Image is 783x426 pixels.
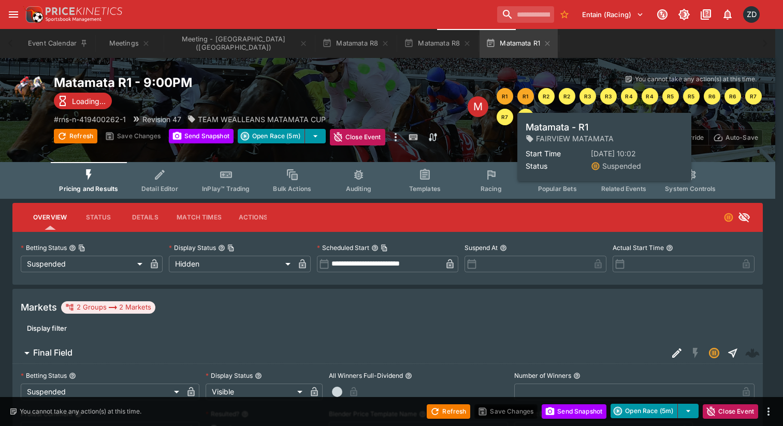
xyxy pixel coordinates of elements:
button: Edit Detail [668,344,686,362]
div: split button [238,129,326,143]
button: No Bookmarks [556,6,573,23]
div: Visible [206,384,306,400]
button: Matamata R8 [316,29,396,58]
button: Open Race (5m) [611,404,678,418]
div: Hidden [169,256,294,272]
button: SGM Disabled [686,344,705,362]
div: Start From [611,129,763,145]
span: Racing [481,185,502,193]
span: Popular Bets [538,185,577,193]
button: Select Tenant [576,6,650,23]
button: Notifications [718,5,737,24]
img: Sportsbook Management [46,17,102,22]
button: Match Times [168,205,230,230]
button: R7 [497,109,513,125]
button: Straight [723,344,742,362]
button: Copy To Clipboard [381,244,388,252]
nav: pagination navigation [497,88,763,125]
div: 2 Groups 2 Markets [65,301,151,314]
button: Send Snapshot [169,129,234,143]
button: R1 [517,88,534,105]
button: Details [122,205,168,230]
button: Copy To Clipboard [78,244,85,252]
p: Copy To Clipboard [54,114,126,125]
input: search [497,6,554,23]
p: All Winners Full-Dividend [329,371,403,380]
button: Event Calendar [22,29,94,58]
p: Loading... [72,96,106,107]
p: Revision 47 [142,114,181,125]
div: Edit Meeting [468,96,488,117]
button: R3 [579,88,596,105]
button: R8 [517,109,534,125]
button: R2 [559,88,575,105]
button: Matamata R1 [480,29,558,58]
p: Number of Winners [514,371,571,380]
div: Event type filters [51,162,724,199]
span: System Controls [665,185,716,193]
div: split button [611,404,699,418]
span: Templates [409,185,441,193]
img: PriceKinetics Logo [23,4,44,25]
button: R4 [621,88,637,105]
button: Open Race (5m) [238,129,305,143]
button: Copy To Clipboard [227,244,235,252]
p: Scheduled Start [317,243,369,252]
button: Close Event [330,129,385,145]
button: Status [75,205,122,230]
button: R1 [497,88,513,105]
button: R6 [704,88,720,105]
div: Zarne Dravitzki [743,6,760,23]
button: more [389,129,402,145]
button: R7 [745,88,762,105]
button: select merge strategy [678,404,699,418]
button: select merge strategy [305,129,326,143]
button: Documentation [697,5,715,24]
div: Suspended [21,384,183,400]
button: Meeting - Matamata (NZ) [165,29,314,58]
p: Betting Status [21,243,67,252]
p: Override [677,132,704,143]
span: Bulk Actions [273,185,311,193]
button: Overview [25,205,75,230]
button: R5 [683,88,700,105]
button: Toggle light/dark mode [675,5,693,24]
span: InPlay™ Trading [202,185,250,193]
svg: Suspended [708,347,720,359]
p: Auto-Save [726,132,758,143]
p: Display Status [169,243,216,252]
button: R5 [662,88,679,105]
button: more [762,405,775,418]
button: R3 [600,88,617,105]
button: Zarne Dravitzki [740,3,763,26]
h5: Markets [21,301,57,313]
p: Overtype [628,132,656,143]
button: R4 [642,88,658,105]
button: Refresh [427,404,470,419]
img: PriceKinetics [46,7,122,15]
div: TEAM WEALLEANS MATAMATA CUP [187,114,326,125]
p: Suspend At [465,243,498,252]
h2: Copy To Clipboard [54,75,468,91]
span: Related Events [601,185,646,193]
button: Meetings [96,29,163,58]
button: Suspended [705,344,723,362]
button: Connected to PK [653,5,672,24]
span: Pricing and Results [59,185,118,193]
svg: Hidden [738,211,750,224]
span: Auditing [346,185,371,193]
p: TEAM WEALLEANS MATAMATA CUP [198,114,326,125]
p: Actual Start Time [613,243,664,252]
button: Matamata R8 [398,29,477,58]
button: R2 [538,88,555,105]
p: Display Status [206,371,253,380]
p: You cannot take any action(s) at this time. [635,75,757,84]
p: Betting Status [21,371,67,380]
span: Detail Editor [141,185,178,193]
svg: Suspended [723,212,734,223]
img: horse_racing.png [12,75,46,108]
button: Refresh [54,129,97,143]
button: open drawer [4,5,23,24]
button: R6 [724,88,741,105]
button: Close Event [703,404,758,419]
